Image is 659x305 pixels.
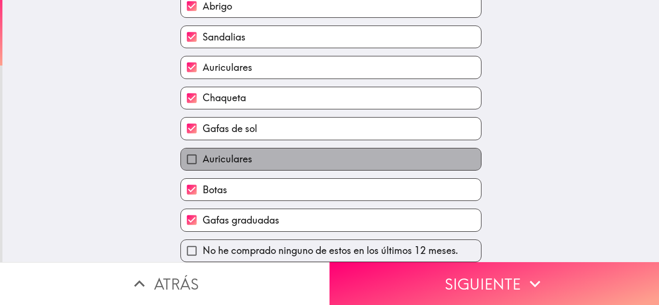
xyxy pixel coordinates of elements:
span: Botas [203,183,227,197]
span: No he comprado ninguno de estos en los últimos 12 meses. [203,244,458,257]
button: Botas [181,179,481,200]
button: Siguiente [329,262,659,305]
button: Gafas de sol [181,118,481,139]
span: Gafas de sol [203,122,257,135]
span: Gafas graduadas [203,213,279,227]
span: Auriculares [203,61,252,74]
button: Sandalias [181,26,481,48]
button: No he comprado ninguno de estos en los últimos 12 meses. [181,240,481,262]
button: Auriculares [181,56,481,78]
button: Chaqueta [181,87,481,109]
button: Auriculares [181,148,481,170]
span: Sandalias [203,30,246,44]
span: Chaqueta [203,91,246,105]
span: Auriculares [203,152,252,166]
button: Gafas graduadas [181,209,481,231]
